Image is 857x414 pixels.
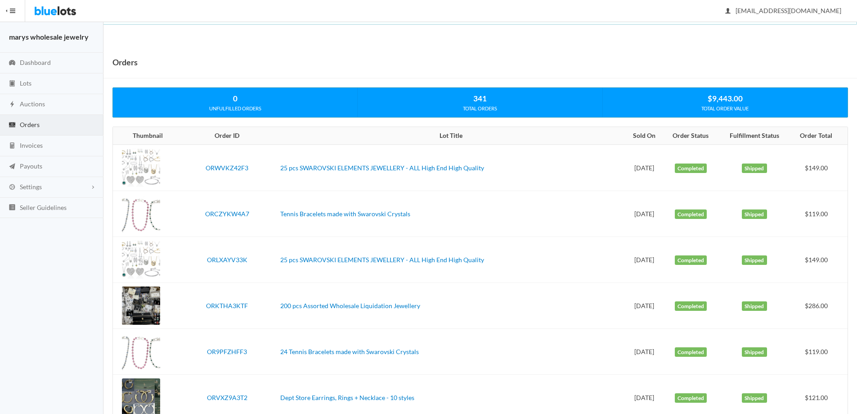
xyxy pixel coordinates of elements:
[708,94,743,103] strong: $9,443.00
[280,348,419,355] a: 24 Tennis Bracelets made with Swarovski Crystals
[20,121,40,128] span: Orders
[626,329,664,375] td: [DATE]
[358,105,602,113] div: TOTAL ORDERS
[626,145,664,191] td: [DATE]
[8,204,17,212] ion-icon: list box
[20,162,42,170] span: Payouts
[675,301,707,311] label: Completed
[178,127,277,145] th: Order ID
[675,164,707,173] label: Completed
[207,256,247,264] a: ORLXAYV33K
[280,256,484,264] a: 25 pcs SWAROVSKI ELEMENTS JEWELLERY - ALL High End High Quality
[8,80,17,88] ion-icon: clipboard
[206,164,248,172] a: ORWVKZ42F3
[8,163,17,171] ion-icon: paper plane
[790,127,848,145] th: Order Total
[113,105,357,113] div: UNFULFILLED ORDERS
[113,127,178,145] th: Thumbnail
[790,237,848,283] td: $149.00
[280,302,420,309] a: 200 pcs Assorted Wholesale Liquidation Jewellery
[280,164,484,172] a: 25 pcs SWAROVSKI ELEMENTS JEWELLERY - ALL High End High Quality
[207,394,247,401] a: ORVXZ9A3T2
[205,210,249,218] a: ORCZYKW4A7
[8,183,17,192] ion-icon: cog
[603,105,848,113] div: TOTAL ORDER VALUE
[20,183,42,191] span: Settings
[675,209,707,219] label: Completed
[675,255,707,265] label: Completed
[742,301,767,311] label: Shipped
[626,237,664,283] td: [DATE]
[663,127,718,145] th: Order Status
[790,283,848,329] td: $286.00
[790,329,848,375] td: $119.00
[718,127,790,145] th: Fulfillment Status
[20,141,43,149] span: Invoices
[790,145,848,191] td: $149.00
[473,94,487,103] strong: 341
[675,347,707,357] label: Completed
[207,348,247,355] a: OR9PFZHFF3
[8,100,17,109] ion-icon: flash
[20,204,67,211] span: Seller Guidelines
[742,393,767,403] label: Shipped
[742,255,767,265] label: Shipped
[723,7,732,16] ion-icon: person
[233,94,238,103] strong: 0
[742,164,767,173] label: Shipped
[8,121,17,130] ion-icon: cash
[742,347,767,357] label: Shipped
[8,142,17,150] ion-icon: calculator
[112,55,138,69] h1: Orders
[626,191,664,237] td: [DATE]
[626,283,664,329] td: [DATE]
[280,210,410,218] a: Tennis Bracelets made with Swarovski Crystals
[675,393,707,403] label: Completed
[20,100,45,108] span: Auctions
[9,32,89,41] strong: marys wholesale jewelry
[8,59,17,68] ion-icon: speedometer
[280,394,414,401] a: Dept Store Earrings, Rings + Necklace - 10 styles
[206,302,248,309] a: ORKTHA3KTF
[20,79,31,87] span: Lots
[742,209,767,219] label: Shipped
[726,7,841,14] span: [EMAIL_ADDRESS][DOMAIN_NAME]
[626,127,664,145] th: Sold On
[277,127,626,145] th: Lot Title
[20,59,51,66] span: Dashboard
[790,191,848,237] td: $119.00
